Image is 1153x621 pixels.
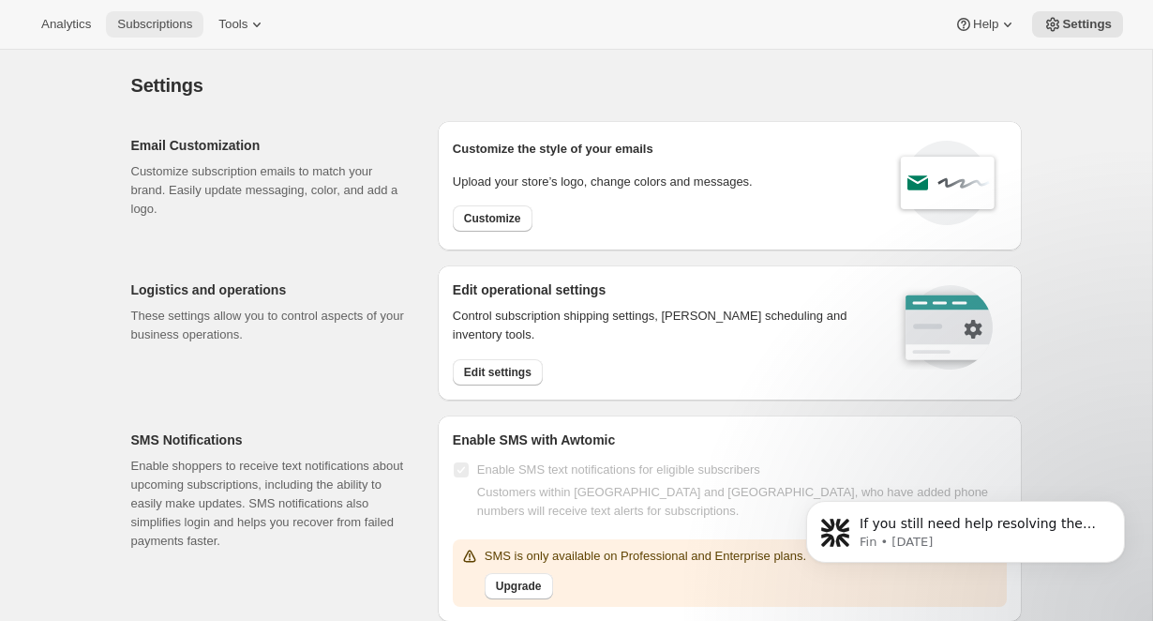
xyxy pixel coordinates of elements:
[1032,11,1123,38] button: Settings
[477,462,760,477] span: Enable SMS text notifications for eligible subscribers
[477,485,988,518] span: Customers within [GEOGRAPHIC_DATA] and [GEOGRAPHIC_DATA], who have added phone numbers will recei...
[453,173,753,191] p: Upload your store’s logo, change colors and messages.
[131,431,408,449] h2: SMS Notifications
[485,573,553,599] button: Upgrade
[131,162,408,219] p: Customize subscription emails to match your brand. Easily update messaging, color, and add a logo.
[485,547,806,566] p: SMS is only available on Professional and Enterprise plans.
[453,280,872,299] h2: Edit operational settings
[82,54,318,162] span: If you still need help resolving the issue with updating the next billing date, I’m here to assis...
[464,365,532,380] span: Edit settings
[943,11,1028,38] button: Help
[453,431,1007,449] h2: Enable SMS with Awtomic
[106,11,203,38] button: Subscriptions
[30,11,102,38] button: Analytics
[973,17,998,32] span: Help
[131,280,408,299] h2: Logistics and operations
[464,211,521,226] span: Customize
[778,462,1153,612] iframe: Intercom notifications message
[453,307,872,344] p: Control subscription shipping settings, [PERSON_NAME] scheduling and inventory tools.
[117,17,192,32] span: Subscriptions
[131,457,408,551] p: Enable shoppers to receive text notifications about upcoming subscriptions, including the ability...
[207,11,277,38] button: Tools
[82,72,323,89] p: Message from Fin, sent 1d ago
[131,136,408,155] h2: Email Customization
[131,307,408,344] p: These settings allow you to control aspects of your business operations.
[453,140,653,159] p: Customize the style of your emails
[1062,17,1112,32] span: Settings
[41,17,91,32] span: Analytics
[453,205,532,232] button: Customize
[453,359,543,386] button: Edit settings
[496,579,542,594] span: Upgrade
[131,75,203,96] span: Settings
[218,17,247,32] span: Tools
